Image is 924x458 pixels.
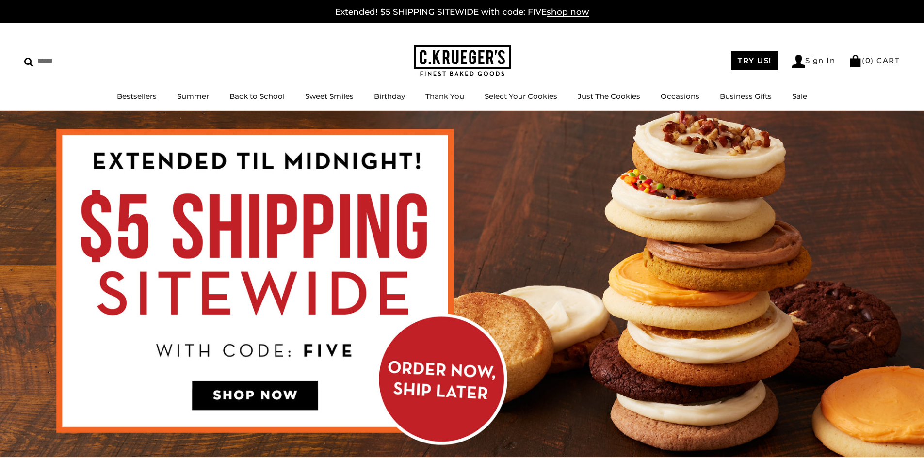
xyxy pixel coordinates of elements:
[849,55,862,67] img: Bag
[24,58,33,67] img: Search
[578,92,640,101] a: Just The Cookies
[335,7,589,17] a: Extended! $5 SHIPPING SITEWIDE with code: FIVEshop now
[865,56,871,65] span: 0
[849,56,900,65] a: (0) CART
[177,92,209,101] a: Summer
[792,92,807,101] a: Sale
[792,55,836,68] a: Sign In
[24,53,140,68] input: Search
[425,92,464,101] a: Thank You
[414,45,511,77] img: C.KRUEGER'S
[117,92,157,101] a: Bestsellers
[661,92,699,101] a: Occasions
[547,7,589,17] span: shop now
[229,92,285,101] a: Back to School
[305,92,354,101] a: Sweet Smiles
[485,92,557,101] a: Select Your Cookies
[720,92,772,101] a: Business Gifts
[792,55,805,68] img: Account
[374,92,405,101] a: Birthday
[731,51,778,70] a: TRY US!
